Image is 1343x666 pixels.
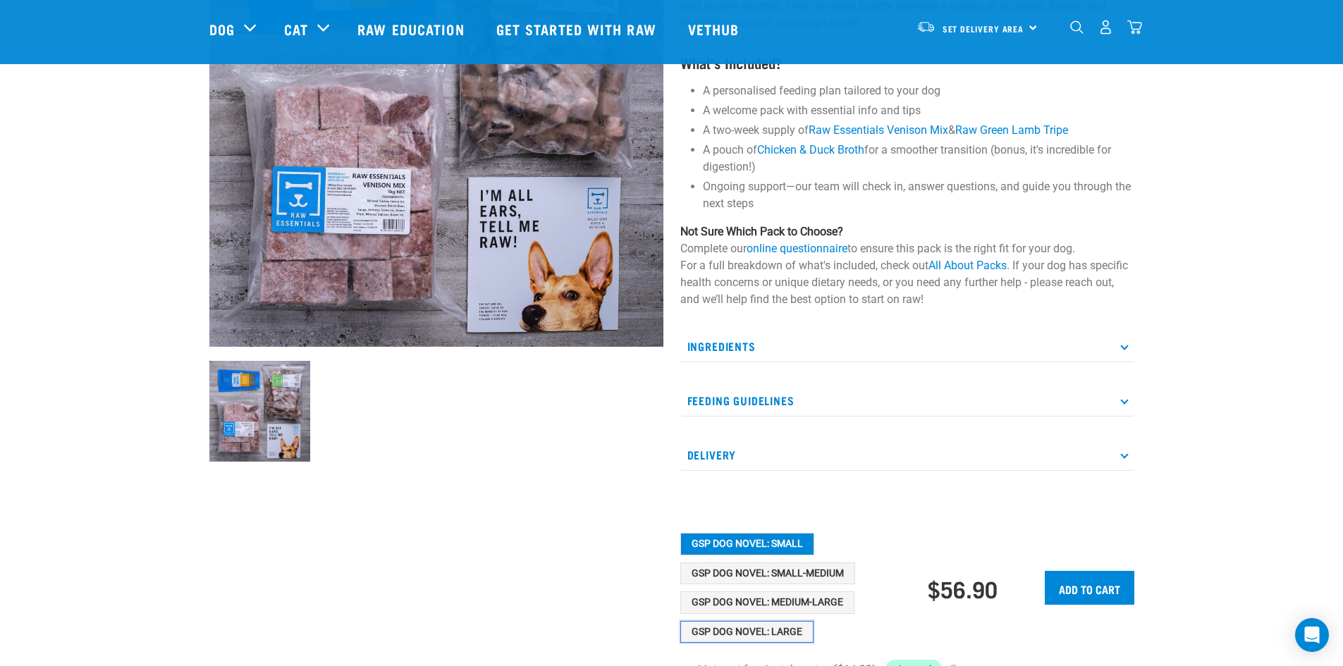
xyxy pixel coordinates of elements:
[1127,20,1142,35] img: home-icon@2x.png
[1098,20,1113,35] img: user.png
[680,225,843,238] strong: Not Sure Which Pack to Choose?
[680,621,814,643] button: GSP Dog Novel: Large
[1070,20,1084,34] img: home-icon-1@2x.png
[747,242,847,255] a: online questionnaire
[482,1,674,57] a: Get started with Raw
[680,385,1134,417] p: Feeding Guidelines
[703,142,1134,175] li: A pouch of for a smoother transition (bonus, it's incredible for digestion!)
[1295,618,1329,652] div: Open Intercom Messenger
[928,259,1007,272] a: All About Packs
[943,26,1024,31] span: Set Delivery Area
[209,18,235,39] a: Dog
[680,591,854,614] button: GSP Dog Novel: Medium-Large
[343,1,482,57] a: Raw Education
[703,102,1134,119] li: A welcome pack with essential info and tips
[916,20,936,33] img: van-moving.png
[809,123,948,137] a: Raw Essentials Venison Mix
[928,576,998,601] div: $56.90
[284,18,308,39] a: Cat
[680,439,1134,471] p: Delivery
[1045,571,1134,605] input: Add to cart
[680,223,1134,308] p: Complete our to ensure this pack is the right fit for your dog. For a full breakdown of what's in...
[955,123,1068,137] a: Raw Green Lamb Tripe
[680,533,814,555] button: GSP Dog Novel: Small
[703,122,1134,139] li: A two-week supply of &
[680,331,1134,362] p: Ingredients
[674,1,757,57] a: Vethub
[703,82,1134,99] li: A personalised feeding plan tailored to your dog
[209,361,310,462] img: NSP Dog Novel Update
[703,178,1134,212] li: Ongoing support—our team will check in, answer questions, and guide you through the next steps
[757,143,864,156] a: Chicken & Duck Broth
[680,562,855,585] button: GSP Dog Novel: Small-Medium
